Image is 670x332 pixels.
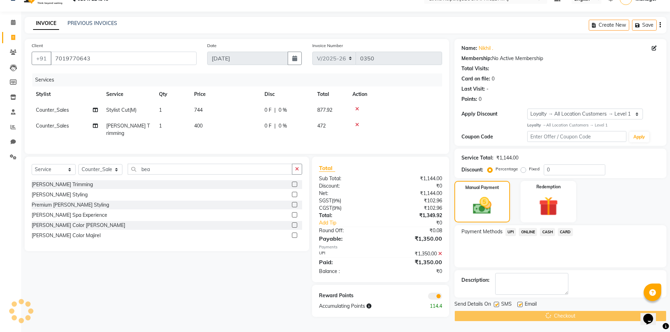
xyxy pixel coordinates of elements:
[319,197,332,204] span: SGST
[501,300,512,309] span: SMS
[32,222,125,229] div: [PERSON_NAME] Color [PERSON_NAME]
[381,190,447,197] div: ₹1,144.00
[527,131,626,142] input: Enter Offer / Coupon Code
[264,106,272,114] span: 0 F
[640,304,663,325] iframe: chat widget
[333,198,340,203] span: 9%
[461,154,493,162] div: Service Total:
[381,268,447,275] div: ₹0
[68,20,117,26] a: PREVIOUS INVOICES
[32,211,107,219] div: [PERSON_NAME] Spa Experience
[461,110,528,118] div: Apply Discount
[314,227,381,234] div: Round Off:
[461,276,490,284] div: Description:
[264,122,272,130] span: 0 F
[496,166,518,172] label: Percentage
[314,197,381,204] div: ( )
[32,232,101,239] div: [PERSON_NAME] Color Majirel
[479,96,481,103] div: 0
[527,123,546,128] strong: Loyalty →
[155,86,190,102] th: Qty
[314,219,391,227] a: Add Tip
[467,195,497,216] img: _cash.svg
[312,43,343,49] label: Invoice Number
[314,175,381,182] div: Sub Total:
[314,302,414,310] div: Accumulating Points
[32,86,102,102] th: Stylist
[540,228,555,236] span: CASH
[492,75,494,83] div: 0
[274,122,276,130] span: |
[319,164,335,172] span: Total
[461,96,477,103] div: Points:
[33,17,59,30] a: INVOICE
[314,204,381,212] div: ( )
[32,43,43,49] label: Client
[414,302,447,310] div: 114.4
[392,219,447,227] div: ₹0
[32,73,447,86] div: Services
[461,55,659,62] div: No Active Membership
[274,106,276,114] span: |
[314,250,381,258] div: UPI
[106,107,136,113] span: Stylist Cut(M)
[333,205,340,211] span: 9%
[36,107,69,113] span: Counter_Sales
[51,52,197,65] input: Search by Name/Mobile/Email/Code
[279,122,287,130] span: 0 %
[533,194,564,218] img: _gift.svg
[558,228,573,236] span: CARD
[381,227,447,234] div: ₹0.08
[629,132,649,142] button: Apply
[381,212,447,219] div: ₹1,349.92
[314,234,381,243] div: Payable:
[519,228,537,236] span: ONLINE
[505,228,516,236] span: UPI
[317,123,326,129] span: 472
[381,204,447,212] div: ₹102.96
[486,85,489,93] div: -
[314,190,381,197] div: Net:
[461,45,477,52] div: Name:
[381,234,447,243] div: ₹1,350.00
[461,65,489,72] div: Total Visits:
[381,175,447,182] div: ₹1,144.00
[319,205,332,211] span: CGST
[461,133,528,141] div: Coupon Code
[529,166,540,172] label: Fixed
[479,45,493,52] a: Nikhil .
[461,85,485,93] div: Last Visit:
[314,292,381,300] div: Reward Points
[525,300,537,309] span: Email
[106,123,150,136] span: [PERSON_NAME] Trimming
[279,106,287,114] span: 0 %
[589,20,629,31] button: Create New
[314,268,381,275] div: Balance :
[194,107,203,113] span: 744
[461,166,483,174] div: Discount:
[496,154,518,162] div: ₹1,144.00
[32,201,109,209] div: Premium [PERSON_NAME] Styling
[381,258,447,266] div: ₹1,350.00
[319,244,442,250] div: Payments
[381,197,447,204] div: ₹102.96
[207,43,217,49] label: Date
[159,107,162,113] span: 1
[461,75,490,83] div: Card on file:
[465,184,499,191] label: Manual Payment
[317,107,332,113] span: 877.92
[159,123,162,129] span: 1
[194,123,203,129] span: 400
[314,258,381,266] div: Paid:
[32,52,51,65] button: +91
[461,228,503,235] span: Payment Methods
[313,86,348,102] th: Total
[536,184,561,190] label: Redemption
[36,123,69,129] span: Counter_Sales
[190,86,260,102] th: Price
[632,20,657,31] button: Save
[348,86,442,102] th: Action
[527,122,659,128] div: All Location Customers → Level 1
[32,181,93,188] div: [PERSON_NAME] Trimming
[461,55,492,62] div: Membership:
